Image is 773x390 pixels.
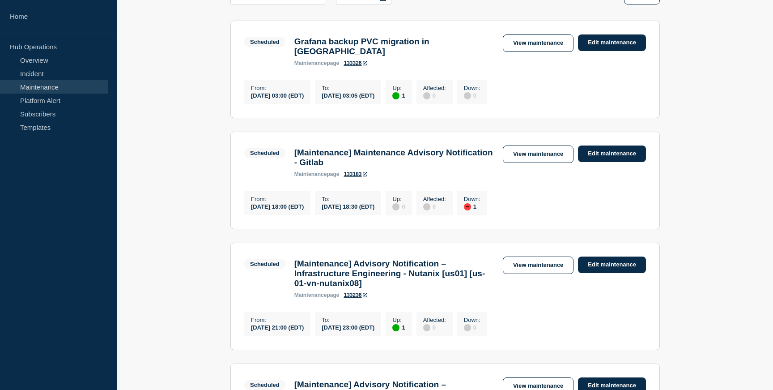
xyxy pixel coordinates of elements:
[344,171,367,177] a: 133183
[423,202,446,210] div: 0
[392,317,405,323] p: Up :
[464,92,471,99] div: disabled
[503,257,573,274] a: View maintenance
[392,323,405,331] div: 1
[423,203,430,210] div: disabled
[344,60,367,66] a: 133326
[322,202,374,210] div: [DATE] 18:30 (EDT)
[392,203,399,210] div: disabled
[464,203,471,210] div: down
[423,317,446,323] p: Affected :
[294,148,494,167] h3: [Maintenance] Maintenance Advisory Notification - Gitlab
[294,292,340,298] p: page
[503,146,573,163] a: View maintenance
[294,171,340,177] p: page
[423,91,446,99] div: 0
[392,324,399,331] div: up
[250,381,280,388] div: Scheduled
[464,91,480,99] div: 0
[464,324,471,331] div: disabled
[423,324,430,331] div: disabled
[392,202,405,210] div: 0
[578,34,646,51] a: Edit maintenance
[578,257,646,273] a: Edit maintenance
[322,91,374,99] div: [DATE] 03:05 (EDT)
[251,202,304,210] div: [DATE] 18:00 (EDT)
[392,85,405,91] p: Up :
[392,91,405,99] div: 1
[250,261,280,267] div: Scheduled
[464,85,480,91] p: Down :
[344,292,367,298] a: 133236
[322,196,374,202] p: To :
[322,317,374,323] p: To :
[251,91,304,99] div: [DATE] 03:00 (EDT)
[392,92,399,99] div: up
[464,202,480,210] div: 1
[392,196,405,202] p: Up :
[250,39,280,45] div: Scheduled
[294,60,327,66] span: maintenance
[294,60,340,66] p: page
[251,317,304,323] p: From :
[503,34,573,52] a: View maintenance
[464,323,480,331] div: 0
[464,317,480,323] p: Down :
[322,85,374,91] p: To :
[294,37,494,56] h3: Grafana backup PVC migration in [GEOGRAPHIC_DATA]
[578,146,646,162] a: Edit maintenance
[251,85,304,91] p: From :
[423,85,446,91] p: Affected :
[294,259,494,288] h3: [Maintenance] Advisory Notification – Infrastructure Engineering - Nutanix [us01] [us-01-vn-nutan...
[250,150,280,156] div: Scheduled
[294,292,327,298] span: maintenance
[423,92,430,99] div: disabled
[294,171,327,177] span: maintenance
[423,323,446,331] div: 0
[322,323,374,331] div: [DATE] 23:00 (EDT)
[464,196,480,202] p: Down :
[251,323,304,331] div: [DATE] 21:00 (EDT)
[251,196,304,202] p: From :
[423,196,446,202] p: Affected :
